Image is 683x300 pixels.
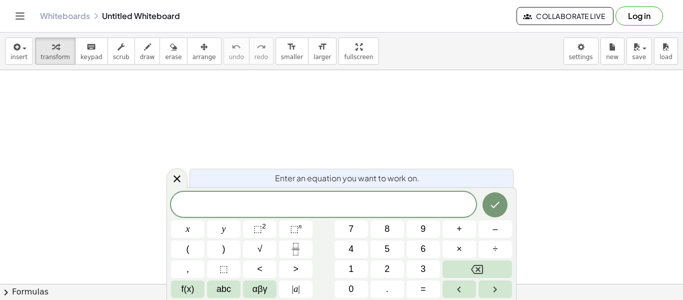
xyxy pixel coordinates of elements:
button: redoredo [249,38,273,65]
button: erase [159,38,187,65]
button: 3 [406,260,440,278]
span: | [298,284,300,294]
button: Greater than [279,260,312,278]
span: Collaborate Live [525,12,605,21]
span: f(x) [181,282,194,296]
span: Enter an equation you want to work on. [275,172,419,184]
span: 1 [348,262,353,276]
button: Right arrow [478,280,512,298]
span: ⬚ [253,224,262,234]
span: ( [186,242,189,256]
button: Absolute value [279,280,312,298]
span: 8 [384,222,389,236]
span: αβγ [252,282,267,296]
span: y [222,222,226,236]
sup: n [298,222,302,230]
button: new [600,38,624,65]
span: scrub [113,54,129,61]
span: draw [140,54,155,61]
button: save [626,38,652,65]
span: > [293,262,298,276]
span: keypad [80,54,102,61]
span: larger [313,54,331,61]
button: Left arrow [442,280,476,298]
button: 5 [370,240,404,258]
button: Times [442,240,476,258]
i: format_size [287,41,296,53]
button: keyboardkeypad [75,38,108,65]
button: Superscript [279,220,312,238]
button: Collaborate Live [516,7,613,25]
span: save [632,54,646,61]
button: ) [207,240,240,258]
span: ⬚ [219,262,228,276]
span: insert [10,54,27,61]
button: Greek alphabet [243,280,276,298]
span: transform [40,54,70,61]
button: format_sizesmaller [275,38,308,65]
button: 1 [334,260,368,278]
button: Functions [171,280,204,298]
button: y [207,220,240,238]
button: 7 [334,220,368,238]
span: new [606,54,618,61]
a: Whiteboards [40,11,90,21]
button: undoundo [223,38,249,65]
span: 7 [348,222,353,236]
span: | [292,284,294,294]
span: – [492,222,497,236]
i: keyboard [86,41,96,53]
span: erase [165,54,181,61]
span: + [456,222,462,236]
button: transform [35,38,75,65]
button: Placeholder [207,260,240,278]
span: × [456,242,462,256]
button: Done [482,192,507,217]
button: Backspace [442,260,512,278]
span: fullscreen [344,54,373,61]
button: draw [134,38,160,65]
span: 9 [420,222,425,236]
span: . [386,282,388,296]
button: . [370,280,404,298]
span: arrange [192,54,216,61]
span: undo [229,54,244,61]
button: format_sizelarger [308,38,336,65]
button: arrange [187,38,221,65]
button: Toggle navigation [12,8,28,24]
span: 6 [420,242,425,256]
span: settings [569,54,593,61]
button: 6 [406,240,440,258]
button: Fraction [279,240,312,258]
span: x [186,222,190,236]
button: 8 [370,220,404,238]
button: , [171,260,204,278]
i: redo [256,41,266,53]
button: 0 [334,280,368,298]
span: 3 [420,262,425,276]
span: √ [257,242,262,256]
span: ) [222,242,225,256]
span: 2 [384,262,389,276]
button: Squared [243,220,276,238]
span: < [257,262,262,276]
button: fullscreen [338,38,378,65]
button: Divide [478,240,512,258]
button: settings [563,38,598,65]
button: 2 [370,260,404,278]
span: load [659,54,672,61]
button: Equals [406,280,440,298]
button: Log in [615,7,663,26]
button: Alphabet [207,280,240,298]
button: Less than [243,260,276,278]
button: load [654,38,678,65]
span: 0 [348,282,353,296]
button: 4 [334,240,368,258]
span: = [420,282,426,296]
span: smaller [281,54,303,61]
button: insert [5,38,33,65]
button: ( [171,240,204,258]
span: redo [254,54,268,61]
sup: 2 [262,222,266,230]
span: abc [216,282,231,296]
